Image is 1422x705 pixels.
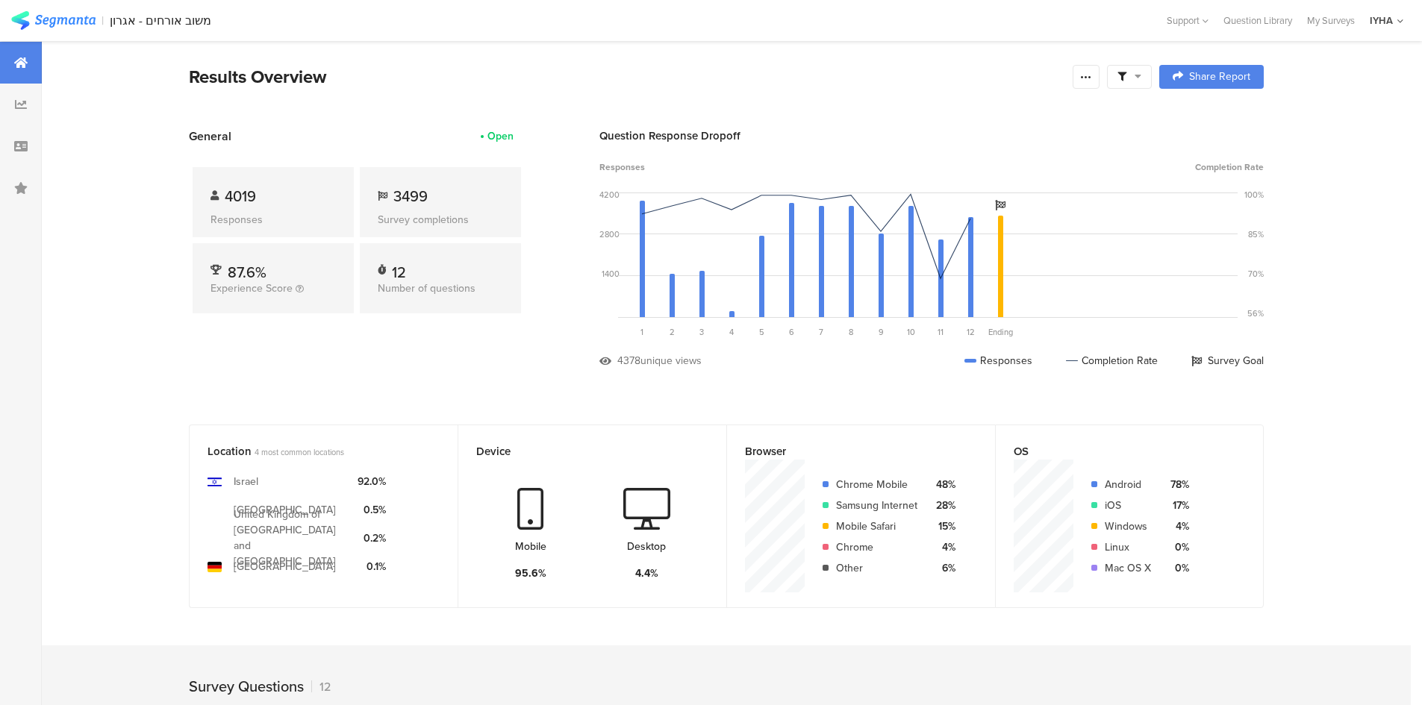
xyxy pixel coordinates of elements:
[234,507,346,569] div: United Kingdom of [GEOGRAPHIC_DATA] and [GEOGRAPHIC_DATA]
[929,498,955,513] div: 28%
[476,443,684,460] div: Device
[392,261,406,276] div: 12
[358,502,386,518] div: 0.5%
[1300,13,1362,28] a: My Surveys
[670,326,675,338] span: 2
[102,12,104,29] div: |
[995,200,1005,210] i: Survey Goal
[929,477,955,492] div: 48%
[1195,160,1264,174] span: Completion Rate
[189,128,231,145] span: General
[234,474,258,489] div: Israel
[617,353,640,369] div: 4378
[1216,13,1300,28] a: Question Library
[836,498,917,513] div: Samsung Internet
[1191,353,1264,369] div: Survey Goal
[1248,268,1264,280] div: 70%
[599,128,1264,144] div: Question Response Dropoff
[938,326,944,338] span: 11
[515,565,546,581] div: 95.6%
[1163,498,1189,513] div: 17%
[879,326,884,338] span: 9
[211,212,336,228] div: Responses
[358,474,386,489] div: 92.0%
[1167,9,1209,32] div: Support
[849,326,853,338] span: 8
[1105,539,1151,555] div: Linux
[378,281,475,296] span: Number of questions
[635,565,658,581] div: 4.4%
[208,443,415,460] div: Location
[929,539,955,555] div: 4%
[1163,539,1189,555] div: 0%
[627,539,666,554] div: Desktop
[929,518,955,534] div: 15%
[985,326,1015,338] div: Ending
[189,675,304,698] div: Survey Questions
[759,326,764,338] span: 5
[358,530,386,546] div: 0.2%
[1189,72,1250,82] span: Share Report
[640,326,643,338] span: 1
[311,678,331,695] div: 12
[1105,518,1151,534] div: Windows
[234,502,336,518] div: [GEOGRAPHIC_DATA]
[699,326,704,338] span: 3
[1370,13,1393,28] div: IYHA
[1247,307,1264,319] div: 56%
[1248,228,1264,240] div: 85%
[836,560,917,576] div: Other
[745,443,952,460] div: Browser
[789,326,794,338] span: 6
[599,228,620,240] div: 2800
[967,326,975,338] span: 12
[836,477,917,492] div: Chrome Mobile
[378,212,503,228] div: Survey completions
[211,281,293,296] span: Experience Score
[1014,443,1220,460] div: OS
[1163,560,1189,576] div: 0%
[1163,518,1189,534] div: 4%
[729,326,734,338] span: 4
[487,128,514,144] div: Open
[1163,477,1189,492] div: 78%
[234,559,336,574] div: [GEOGRAPHIC_DATA]
[836,539,917,555] div: Chrome
[929,560,955,576] div: 6%
[110,13,211,28] div: משוב אורחים - אגרון
[1105,498,1151,513] div: iOS
[1105,477,1151,492] div: Android
[393,185,428,207] span: 3499
[228,261,266,283] span: 87.6%
[1105,560,1151,576] div: Mac OS X
[836,518,917,534] div: Mobile Safari
[907,326,915,338] span: 10
[11,11,96,30] img: segmanta logo
[1244,189,1264,201] div: 100%
[602,268,620,280] div: 1400
[255,446,344,458] span: 4 most common locations
[640,353,702,369] div: unique views
[358,559,386,574] div: 0.1%
[515,539,546,554] div: Mobile
[1066,353,1158,369] div: Completion Rate
[225,185,256,207] span: 4019
[599,160,645,174] span: Responses
[189,63,1065,90] div: Results Overview
[964,353,1032,369] div: Responses
[819,326,823,338] span: 7
[599,189,620,201] div: 4200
